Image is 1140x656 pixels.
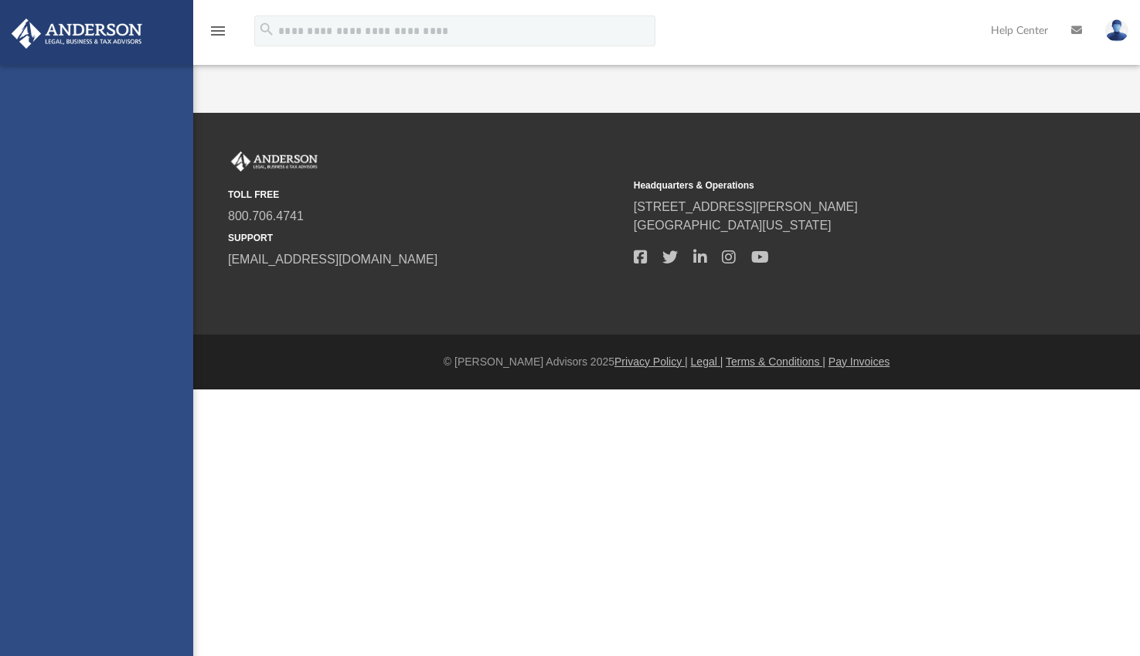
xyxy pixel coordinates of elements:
[258,21,275,38] i: search
[691,355,723,368] a: Legal |
[634,219,832,232] a: [GEOGRAPHIC_DATA][US_STATE]
[209,22,227,40] i: menu
[634,200,858,213] a: [STREET_ADDRESS][PERSON_NAME]
[726,355,825,368] a: Terms & Conditions |
[193,354,1140,370] div: © [PERSON_NAME] Advisors 2025
[228,151,321,172] img: Anderson Advisors Platinum Portal
[1105,19,1128,42] img: User Pic
[7,19,147,49] img: Anderson Advisors Platinum Portal
[228,231,623,245] small: SUPPORT
[228,253,437,266] a: [EMAIL_ADDRESS][DOMAIN_NAME]
[228,209,304,223] a: 800.706.4741
[209,29,227,40] a: menu
[228,188,623,202] small: TOLL FREE
[634,178,1029,192] small: Headquarters & Operations
[614,355,688,368] a: Privacy Policy |
[829,355,890,368] a: Pay Invoices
